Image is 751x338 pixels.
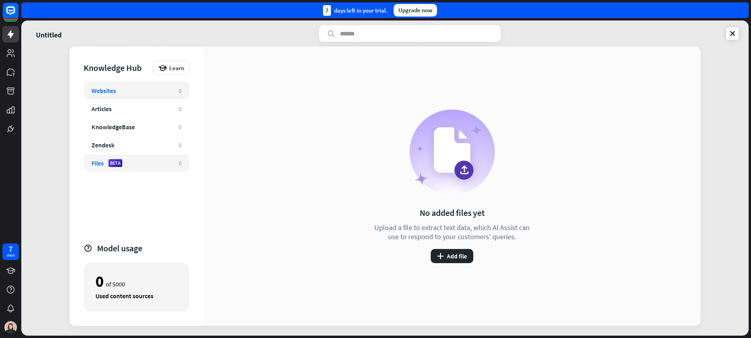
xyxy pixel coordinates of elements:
[7,253,15,258] div: days
[394,4,437,17] div: Upgrade now
[179,141,181,149] div: 0
[95,292,177,300] div: Used content sources
[6,3,30,27] button: Open LiveChat chat widget
[179,105,181,113] div: 0
[92,141,114,149] div: Zendesk
[92,105,112,113] div: Articles
[169,64,184,72] span: Learn
[179,160,181,167] div: 0
[420,207,485,218] div: No added files yet
[95,275,177,288] div: of 5000
[179,123,181,131] div: 0
[36,25,62,42] a: Untitled
[2,243,19,260] a: 7 days
[323,5,387,16] div: days left in your trial.
[92,87,116,95] div: Websites
[371,223,533,241] div: Upload a file to extract text data, which AI Assist can use to respond to your customers' queries.
[437,253,444,259] i: plus
[92,123,135,131] div: KnowledgeBase
[179,87,181,95] div: 0
[431,249,473,263] button: plusAdd file
[84,62,149,73] div: Knowledge Hub
[108,159,122,167] div: BETA
[95,275,104,288] div: 0
[9,245,13,253] div: 7
[323,5,331,16] div: 7
[92,159,104,167] div: Files
[97,243,189,254] div: Model usage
